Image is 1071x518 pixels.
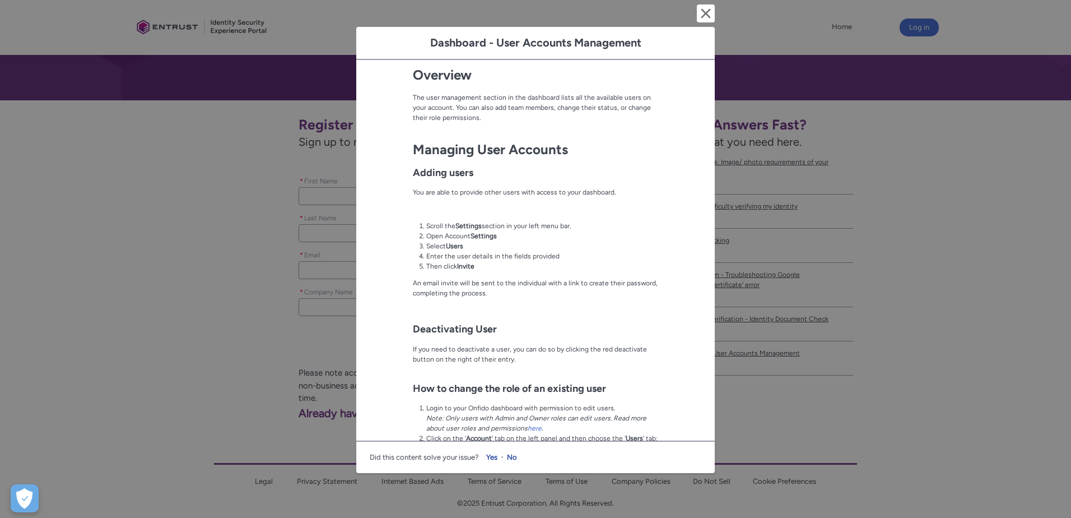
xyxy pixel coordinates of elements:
strong: Users [626,434,643,442]
strong: Account [466,434,492,442]
p: The user management section in the dashboard lists all the available users on your account. You c... [413,92,658,133]
p: You are able to provide other users with access to your dashboard. [413,187,658,197]
strong: Deactivating User [413,323,497,335]
h1: Dashboard - User Accounts Management [365,36,706,50]
li: Click on the ' ' tab on the left panel and then choose the ' ' tab: [426,433,658,443]
p: If you need to deactivate a user, you can do so by clicking the red deactivate button on the righ... [413,344,658,374]
li: Scroll the section in your left menu bar. [426,221,658,231]
strong: How to change the role of an existing user [413,382,606,395]
li: Open Account [426,231,658,241]
button: Open Preferences [11,484,39,512]
div: Cookie Preferences [11,484,39,512]
em: Note: Only users with Admin and Owner roles can edit users. Read more about user roles and permis... [426,414,646,432]
span: · [500,453,504,461]
b: Users [446,242,463,250]
li: Enter the user details in the fields provided [426,251,658,261]
strong: Overview [413,67,472,83]
strong: Adding users [413,166,473,179]
p: An email invite will be sent to the individual with a link to create their password, completing t... [413,278,658,298]
strong: Managing User Accounts [413,141,568,158]
li: Select [426,241,658,251]
li: Login to your Onfido dashboard with permission to edit users. [426,403,658,433]
span: Did this content solve your issue? [370,453,483,461]
b: Settings [471,232,497,240]
a: here [528,424,542,432]
li: Then click [426,261,658,271]
b: Settings [455,222,482,230]
b: Invite [457,262,474,270]
button: Yes [483,448,500,466]
button: No [504,448,520,466]
button: Cancel and close [697,4,715,22]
